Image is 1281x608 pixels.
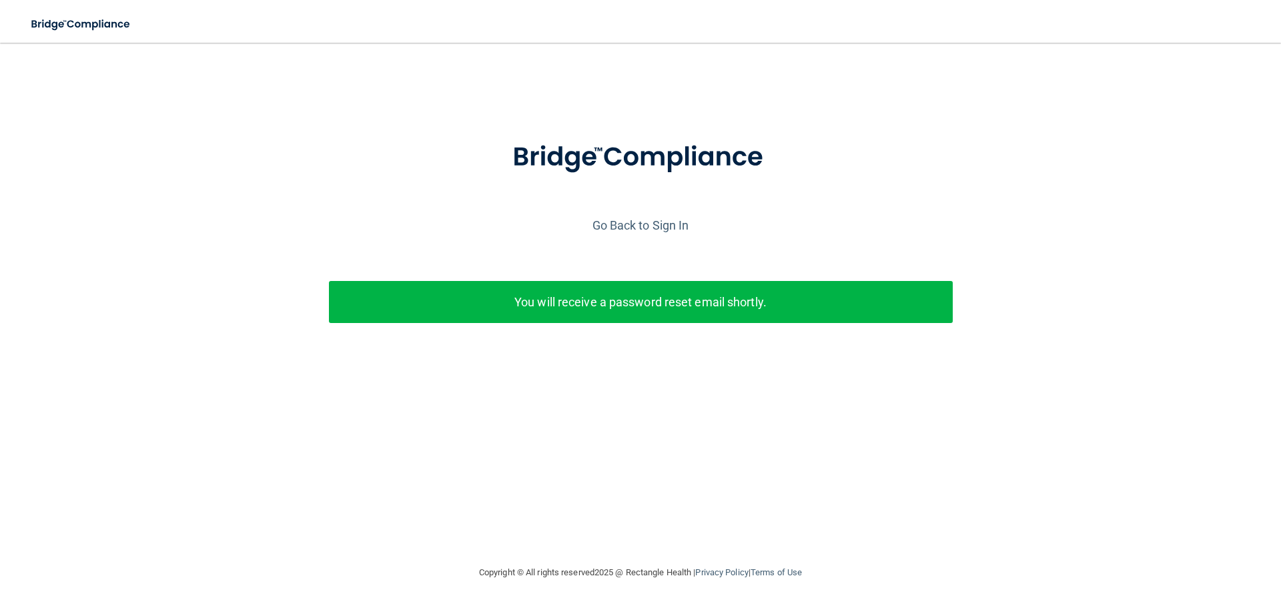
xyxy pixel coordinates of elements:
img: bridge_compliance_login_screen.278c3ca4.svg [20,11,143,38]
a: Terms of Use [751,567,802,577]
img: bridge_compliance_login_screen.278c3ca4.svg [485,123,796,192]
p: You will receive a password reset email shortly. [339,291,943,313]
a: Go Back to Sign In [592,218,689,232]
a: Privacy Policy [695,567,748,577]
div: Copyright © All rights reserved 2025 @ Rectangle Health | | [397,551,884,594]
